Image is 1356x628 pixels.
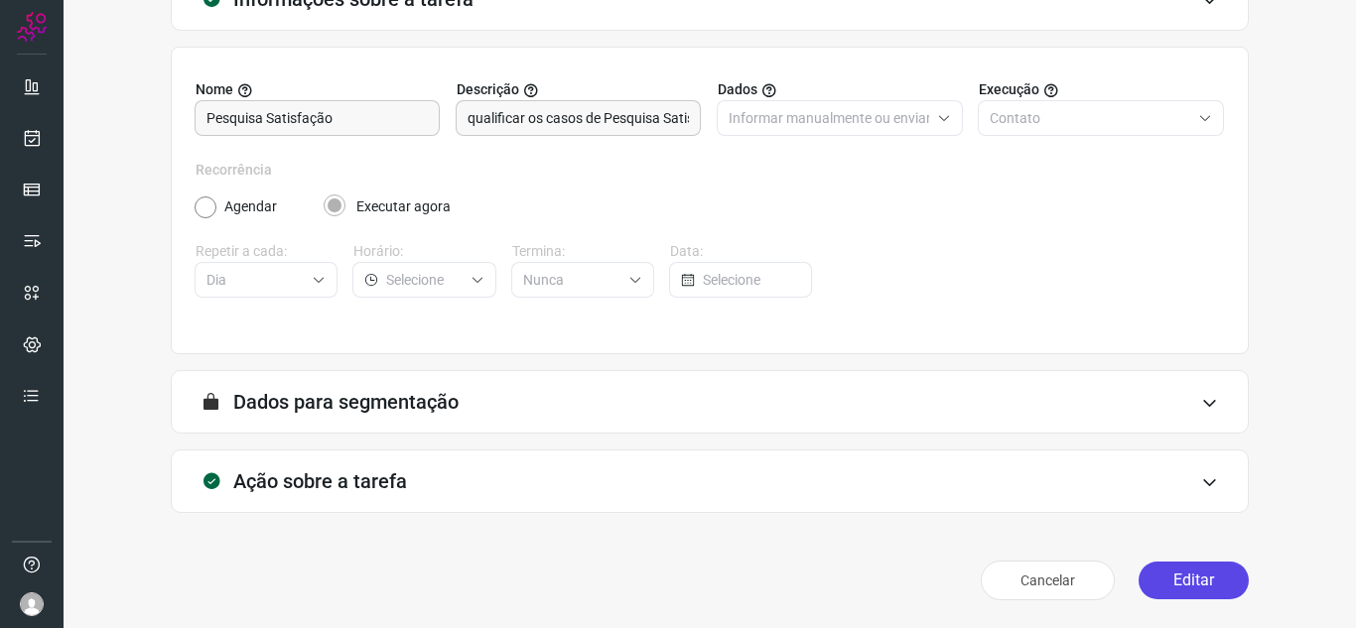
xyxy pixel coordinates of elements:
button: Editar [1139,562,1249,599]
h3: Dados para segmentação [233,390,459,414]
img: avatar-user-boy.jpg [20,592,44,616]
label: Repetir a cada: [196,241,338,262]
input: Selecione [206,263,304,297]
input: Selecione [523,263,620,297]
input: Selecione o tipo de envio [729,101,929,135]
label: Horário: [353,241,495,262]
label: Termina: [512,241,654,262]
span: Descrição [457,79,519,100]
input: Digite o nome para a sua tarefa. [206,101,428,135]
label: Recorrência [196,160,1224,181]
span: Dados [718,79,757,100]
label: Executar agora [356,196,451,217]
label: Data: [670,241,812,262]
input: Selecione [703,263,799,297]
input: Selecione [386,263,462,297]
span: Nome [196,79,233,100]
input: Forneça uma breve descrição da sua tarefa. [468,101,689,135]
img: Logo [17,12,47,42]
h3: Ação sobre a tarefa [233,469,407,493]
span: Execução [979,79,1039,100]
button: Cancelar [981,561,1115,600]
input: Selecione o tipo de envio [990,101,1190,135]
label: Agendar [224,196,277,217]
